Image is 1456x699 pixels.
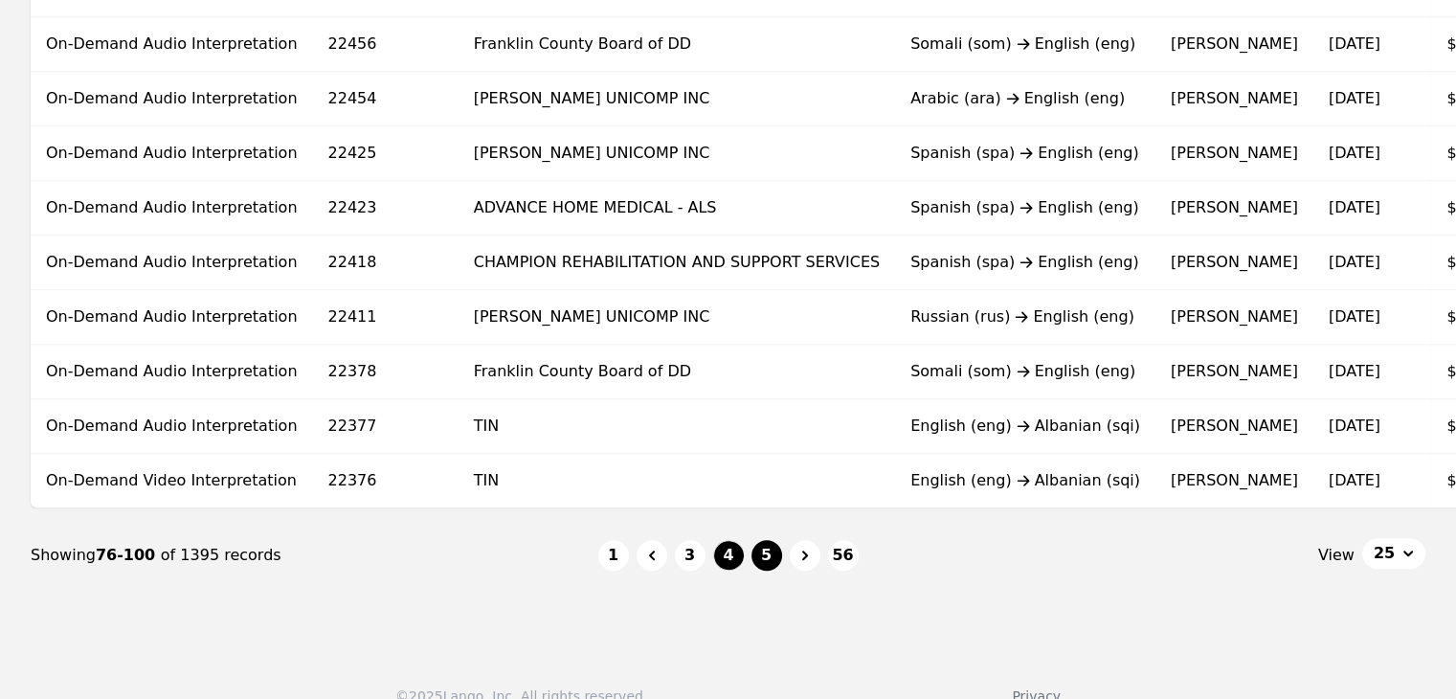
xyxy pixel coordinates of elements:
td: [PERSON_NAME] UNICOMP INC [459,126,895,181]
time: [DATE] [1329,362,1380,380]
div: Spanish (spa) English (eng) [910,196,1140,219]
td: [PERSON_NAME] [1155,126,1313,181]
td: [PERSON_NAME] [1155,399,1313,454]
td: [PERSON_NAME] [1155,454,1313,508]
td: On-Demand Audio Interpretation [31,290,313,345]
span: 76-100 [96,546,161,564]
td: 22411 [313,290,459,345]
td: 22378 [313,345,459,399]
time: [DATE] [1329,417,1380,435]
div: Russian (rus) English (eng) [910,305,1140,328]
span: View [1318,544,1355,567]
time: [DATE] [1329,471,1380,489]
button: 5 [751,540,782,571]
time: [DATE] [1329,34,1380,53]
td: [PERSON_NAME] [1155,17,1313,72]
td: 22418 [313,236,459,290]
td: On-Demand Audio Interpretation [31,72,313,126]
td: TIN [459,399,895,454]
td: [PERSON_NAME] [1155,236,1313,290]
button: 1 [598,540,629,571]
td: [PERSON_NAME] UNICOMP INC [459,72,895,126]
td: [PERSON_NAME] [1155,345,1313,399]
td: On-Demand Video Interpretation [31,454,313,508]
td: On-Demand Audio Interpretation [31,236,313,290]
div: Somali (som) English (eng) [910,360,1140,383]
time: [DATE] [1329,198,1380,216]
div: Showing of 1395 records [31,544,598,567]
td: CHAMPION REHABILITATION AND SUPPORT SERVICES [459,236,895,290]
td: TIN [459,454,895,508]
td: 22425 [313,126,459,181]
nav: Page navigation [31,508,1425,602]
div: Somali (som) English (eng) [910,33,1140,56]
td: [PERSON_NAME] [1155,181,1313,236]
time: [DATE] [1329,307,1380,326]
td: 22454 [313,72,459,126]
td: On-Demand Audio Interpretation [31,126,313,181]
td: 22423 [313,181,459,236]
td: 22456 [313,17,459,72]
td: On-Demand Audio Interpretation [31,181,313,236]
time: [DATE] [1329,253,1380,271]
button: 25 [1362,538,1425,569]
button: 56 [828,540,859,571]
span: 25 [1374,542,1395,565]
td: [PERSON_NAME] [1155,72,1313,126]
td: [PERSON_NAME] [1155,290,1313,345]
time: [DATE] [1329,144,1380,162]
button: 3 [675,540,706,571]
div: English (eng) Albanian (sqi) [910,469,1140,492]
td: Franklin County Board of DD [459,17,895,72]
td: Franklin County Board of DD [459,345,895,399]
div: English (eng) Albanian (sqi) [910,415,1140,438]
time: [DATE] [1329,89,1380,107]
td: ADVANCE HOME MEDICAL - ALS [459,181,895,236]
div: Spanish (spa) English (eng) [910,251,1140,274]
td: On-Demand Audio Interpretation [31,345,313,399]
div: Arabic (ara) English (eng) [910,87,1140,110]
td: 22376 [313,454,459,508]
div: Spanish (spa) English (eng) [910,142,1140,165]
td: [PERSON_NAME] UNICOMP INC [459,290,895,345]
td: 22377 [313,399,459,454]
td: On-Demand Audio Interpretation [31,399,313,454]
td: On-Demand Audio Interpretation [31,17,313,72]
